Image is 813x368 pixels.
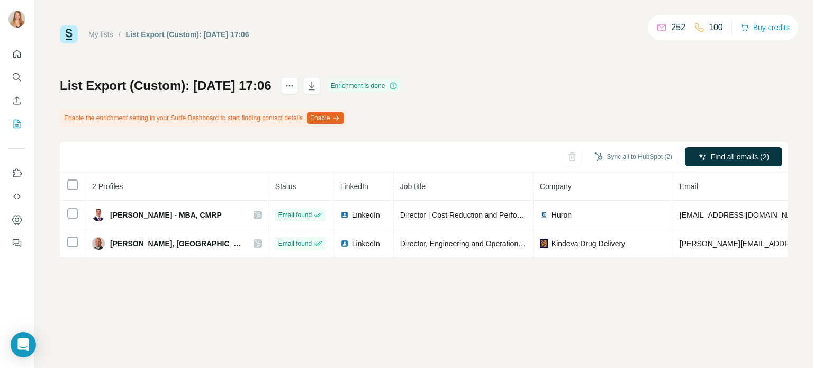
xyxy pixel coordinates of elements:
[8,91,25,110] button: Enrich CSV
[307,112,344,124] button: Enable
[540,239,548,248] img: company-logo
[552,210,572,220] span: Huron
[126,29,249,40] div: List Export (Custom): [DATE] 17:06
[275,182,296,191] span: Status
[711,151,769,162] span: Find all emails (2)
[278,210,312,220] span: Email found
[352,238,380,249] span: LinkedIn
[8,164,25,183] button: Use Surfe on LinkedIn
[88,30,113,39] a: My lists
[340,211,349,219] img: LinkedIn logo
[281,77,298,94] button: actions
[119,29,121,40] li: /
[92,237,105,250] img: Avatar
[92,209,105,221] img: Avatar
[60,109,346,127] div: Enable the enrichment setting in your Surfe Dashboard to start finding contact details
[400,211,587,219] span: Director | Cost Reduction and Performance Improvement
[340,239,349,248] img: LinkedIn logo
[740,20,790,35] button: Buy credits
[8,210,25,229] button: Dashboard
[552,238,625,249] span: Kindeva Drug Delivery
[328,79,401,92] div: Enrichment is done
[60,77,272,94] h1: List Export (Custom): [DATE] 17:06
[8,187,25,206] button: Use Surfe API
[8,44,25,64] button: Quick start
[110,210,222,220] span: [PERSON_NAME] - MBA, CMRP
[92,182,123,191] span: 2 Profiles
[587,149,680,165] button: Sync all to HubSpot (2)
[8,234,25,253] button: Feedback
[8,114,25,133] button: My lists
[8,11,25,28] img: Avatar
[540,182,572,191] span: Company
[340,182,368,191] span: LinkedIn
[709,21,723,34] p: 100
[11,332,36,357] div: Open Intercom Messenger
[400,182,426,191] span: Job title
[8,68,25,87] button: Search
[400,239,673,248] span: Director, Engineering and Operational Excellence | $3M+ cost reduction in Q1 2025
[60,25,78,43] img: Surfe Logo
[671,21,685,34] p: 252
[540,211,548,219] img: company-logo
[685,147,782,166] button: Find all emails (2)
[278,239,312,248] span: Email found
[110,238,243,249] span: [PERSON_NAME], [GEOGRAPHIC_DATA]
[352,210,380,220] span: LinkedIn
[680,211,805,219] span: [EMAIL_ADDRESS][DOMAIN_NAME]
[680,182,698,191] span: Email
